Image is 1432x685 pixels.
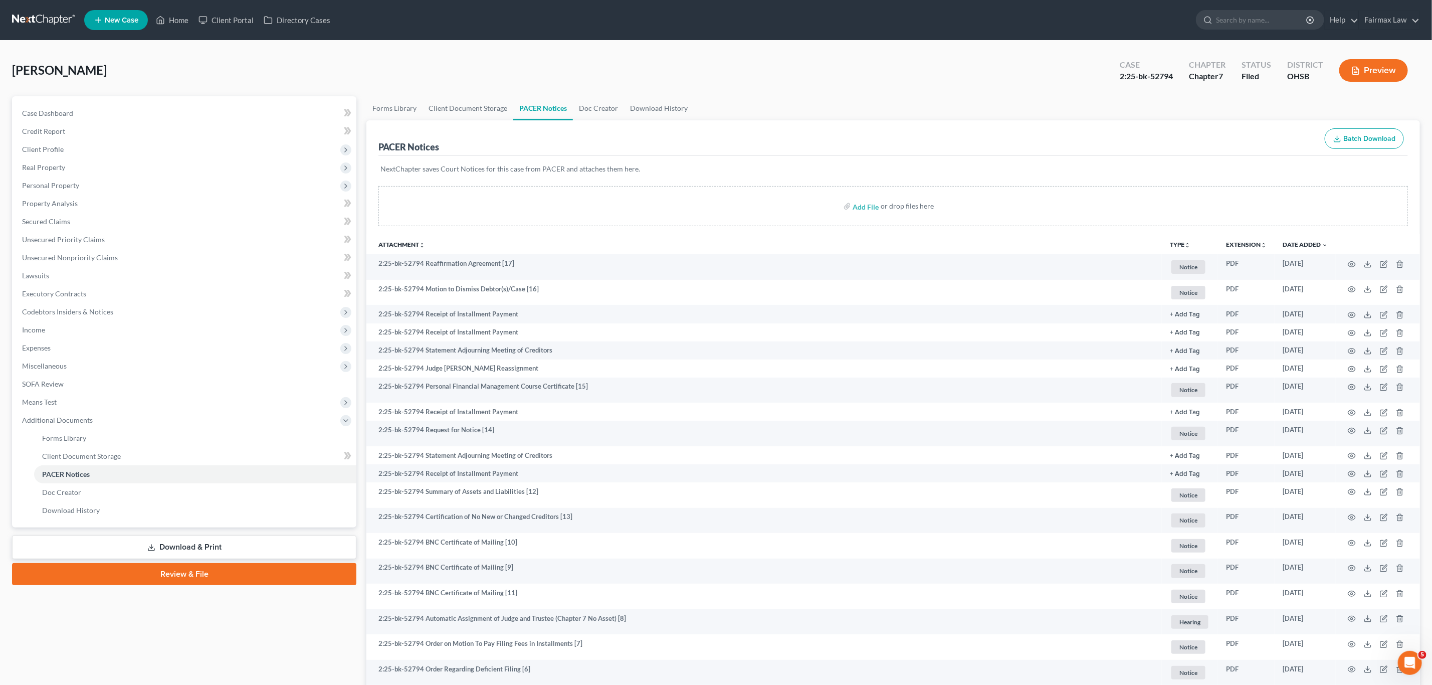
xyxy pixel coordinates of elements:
span: Secured Claims [22,217,70,226]
span: Real Property [22,163,65,172]
span: Client Document Storage [42,452,121,460]
a: + Add Tag [1170,451,1210,460]
span: Additional Documents [22,416,93,424]
td: PDF [1218,464,1275,482]
div: Chapter [1189,71,1225,82]
a: Download History [624,96,694,120]
td: 2:25-bk-52794 Order on Motion To Pay Filing Fees in Installments [7] [366,634,1162,660]
td: 2:25-bk-52794 Certification of No New or Changed Creditors [13] [366,508,1162,534]
i: unfold_more [419,242,425,248]
td: [DATE] [1275,254,1336,280]
a: Notice [1170,487,1210,503]
td: PDF [1218,508,1275,534]
button: Preview [1339,59,1408,82]
p: NextChapter saves Court Notices for this case from PACER and attaches them here. [380,164,1406,174]
a: Case Dashboard [14,104,356,122]
a: Client Portal [193,11,259,29]
div: Chapter [1189,59,1225,71]
td: 2:25-bk-52794 Receipt of Installment Payment [366,305,1162,323]
button: + Add Tag [1170,348,1200,355]
div: Status [1242,59,1271,71]
span: Notice [1171,427,1205,440]
i: expand_more [1322,242,1328,248]
td: 2:25-bk-52794 BNC Certificate of Mailing [10] [366,533,1162,559]
a: Notice [1170,538,1210,554]
button: + Add Tag [1170,471,1200,477]
td: [DATE] [1275,378,1336,403]
div: 2:25-bk-52794 [1120,71,1173,82]
a: Forms Library [366,96,423,120]
span: Notice [1171,513,1205,527]
td: [DATE] [1275,323,1336,341]
a: Notice [1170,664,1210,681]
a: Date Added expand_more [1283,241,1328,248]
td: 2:25-bk-52794 Statement Adjourning Meeting of Creditors [366,341,1162,360]
span: Notice [1171,383,1205,397]
td: [DATE] [1275,533,1336,559]
td: 2:25-bk-52794 BNC Certificate of Mailing [11] [366,584,1162,609]
span: Income [22,325,45,334]
a: Client Document Storage [423,96,513,120]
a: Notice [1170,639,1210,655]
a: Notice [1170,512,1210,529]
a: Secured Claims [14,213,356,231]
td: 2:25-bk-52794 Statement Adjourning Meeting of Creditors [366,446,1162,464]
a: Doc Creator [34,483,356,501]
span: PACER Notices [42,470,90,478]
a: Home [151,11,193,29]
td: PDF [1218,446,1275,464]
td: [DATE] [1275,305,1336,323]
button: + Add Tag [1170,311,1200,318]
span: Notice [1171,539,1205,553]
span: Download History [42,506,100,515]
span: Executory Contracts [22,289,86,298]
td: [DATE] [1275,464,1336,482]
a: Hearing [1170,614,1210,630]
a: Notice [1170,284,1210,301]
span: Property Analysis [22,199,78,208]
span: Codebtors Insiders & Notices [22,307,113,316]
span: Unsecured Nonpriority Claims [22,253,118,262]
a: Property Analysis [14,195,356,213]
td: PDF [1218,305,1275,323]
a: Credit Report [14,122,356,140]
span: Notice [1171,564,1205,578]
div: OHSB [1287,71,1323,82]
span: Notice [1171,286,1205,299]
a: Doc Creator [573,96,624,120]
span: Forms Library [42,434,86,442]
td: 2:25-bk-52794 Motion to Dismiss Debtor(s)/Case [16] [366,280,1162,305]
span: Batch Download [1343,134,1395,143]
span: Expenses [22,344,51,352]
td: PDF [1218,559,1275,584]
a: + Add Tag [1170,327,1210,337]
a: Download & Print [12,536,356,559]
span: 5 [1418,651,1426,659]
a: Download History [34,501,356,520]
td: PDF [1218,482,1275,508]
span: Unsecured Priority Claims [22,235,105,244]
button: + Add Tag [1170,409,1200,416]
div: PACER Notices [378,141,439,153]
td: [DATE] [1275,609,1336,635]
a: Notice [1170,588,1210,605]
td: PDF [1218,280,1275,305]
span: New Case [105,17,138,24]
span: Notice [1171,260,1205,274]
td: PDF [1218,323,1275,341]
a: Extensionunfold_more [1226,241,1267,248]
td: [DATE] [1275,508,1336,534]
td: 2:25-bk-52794 Summary of Assets and Liabilities [12] [366,482,1162,508]
a: Attachmentunfold_more [378,241,425,248]
a: Client Document Storage [34,447,356,465]
span: Notice [1171,640,1205,654]
span: Client Profile [22,145,64,153]
a: PACER Notices [513,96,573,120]
td: 2:25-bk-52794 Judge [PERSON_NAME] Reassignment [366,360,1162,378]
td: 2:25-bk-52794 Receipt of Installment Payment [366,403,1162,421]
td: PDF [1218,403,1275,421]
a: Notice [1170,259,1210,275]
a: + Add Tag [1170,309,1210,319]
td: 2:25-bk-52794 BNC Certificate of Mailing [9] [366,559,1162,584]
div: District [1287,59,1323,71]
